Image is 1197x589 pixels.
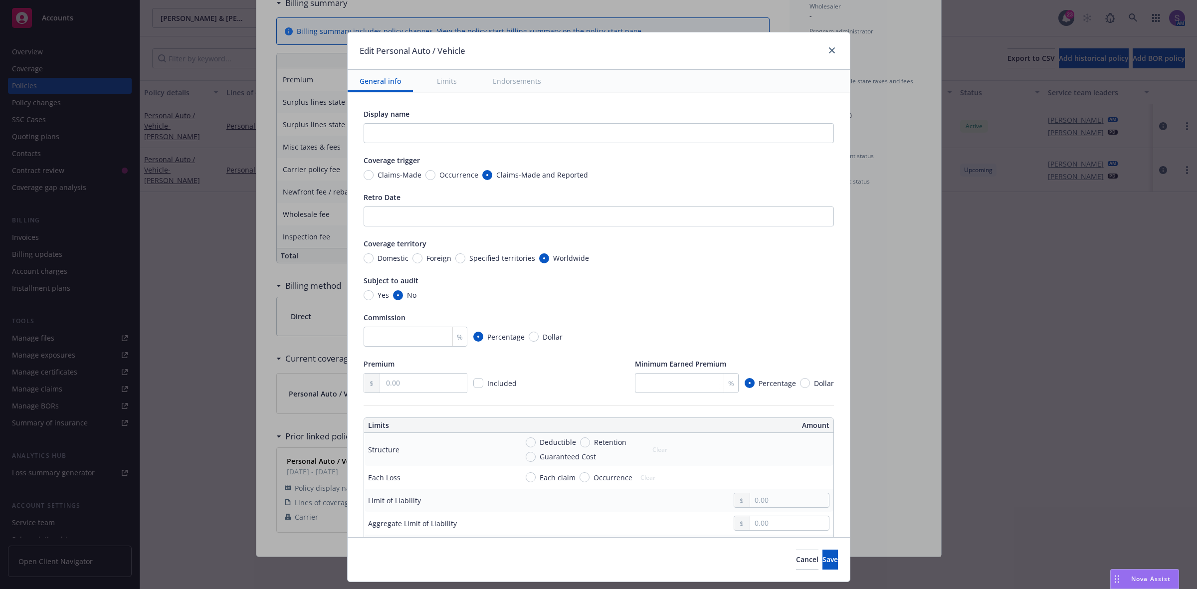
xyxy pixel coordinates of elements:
input: 0.00 [750,516,828,530]
span: Included [487,379,517,388]
span: Coverage territory [364,239,426,248]
span: Display name [364,109,409,119]
input: Foreign [412,253,422,263]
span: Guaranteed Cost [540,451,596,462]
span: Commission [364,313,405,322]
span: Specified territories [469,253,535,263]
input: Percentage [745,378,755,388]
span: Retro Date [364,193,400,202]
input: Claims-Made and Reported [482,170,492,180]
span: Yes [378,290,389,300]
span: Coverage trigger [364,156,420,165]
input: Worldwide [539,253,549,263]
input: Each claim [526,472,536,482]
input: Retention [580,437,590,447]
span: Deductible [540,437,576,447]
span: Claims-Made and Reported [496,170,588,180]
div: Each Loss [368,472,400,483]
button: Nova Assist [1110,569,1179,589]
input: Occurrence [580,472,590,482]
span: Minimum Earned Premium [635,359,726,369]
input: Domestic [364,253,374,263]
span: Each claim [540,472,576,483]
span: Worldwide [553,253,589,263]
input: Specified territories [455,253,465,263]
input: Dollar [529,332,539,342]
span: Foreign [426,253,451,263]
th: Amount [603,418,833,433]
span: Nova Assist [1131,575,1171,583]
span: % [457,332,463,342]
span: Percentage [759,378,796,389]
span: Subject to audit [364,276,418,285]
input: No [393,290,403,300]
th: Limits [364,418,552,433]
button: Endorsements [481,70,553,92]
h1: Edit Personal Auto / Vehicle [360,44,465,57]
span: Premium [364,359,395,369]
div: Limit of Liability [368,495,421,506]
button: General info [348,70,413,92]
span: Domestic [378,253,408,263]
span: Retention [594,437,626,447]
div: Drag to move [1111,570,1123,589]
button: Limits [425,70,469,92]
span: Claims-Made [378,170,421,180]
span: Dollar [543,332,563,342]
span: No [407,290,416,300]
input: Deductible [526,437,536,447]
input: Occurrence [425,170,435,180]
input: 0.00 [380,374,466,393]
span: Occurrence [439,170,478,180]
input: Claims-Made [364,170,374,180]
div: Structure [368,444,399,455]
input: 0.00 [750,493,828,507]
span: % [728,378,734,389]
span: Percentage [487,332,525,342]
input: Percentage [473,332,483,342]
input: Yes [364,290,374,300]
span: Occurrence [594,472,632,483]
div: Aggregate Limit of Liability [368,518,457,529]
input: Guaranteed Cost [526,452,536,462]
